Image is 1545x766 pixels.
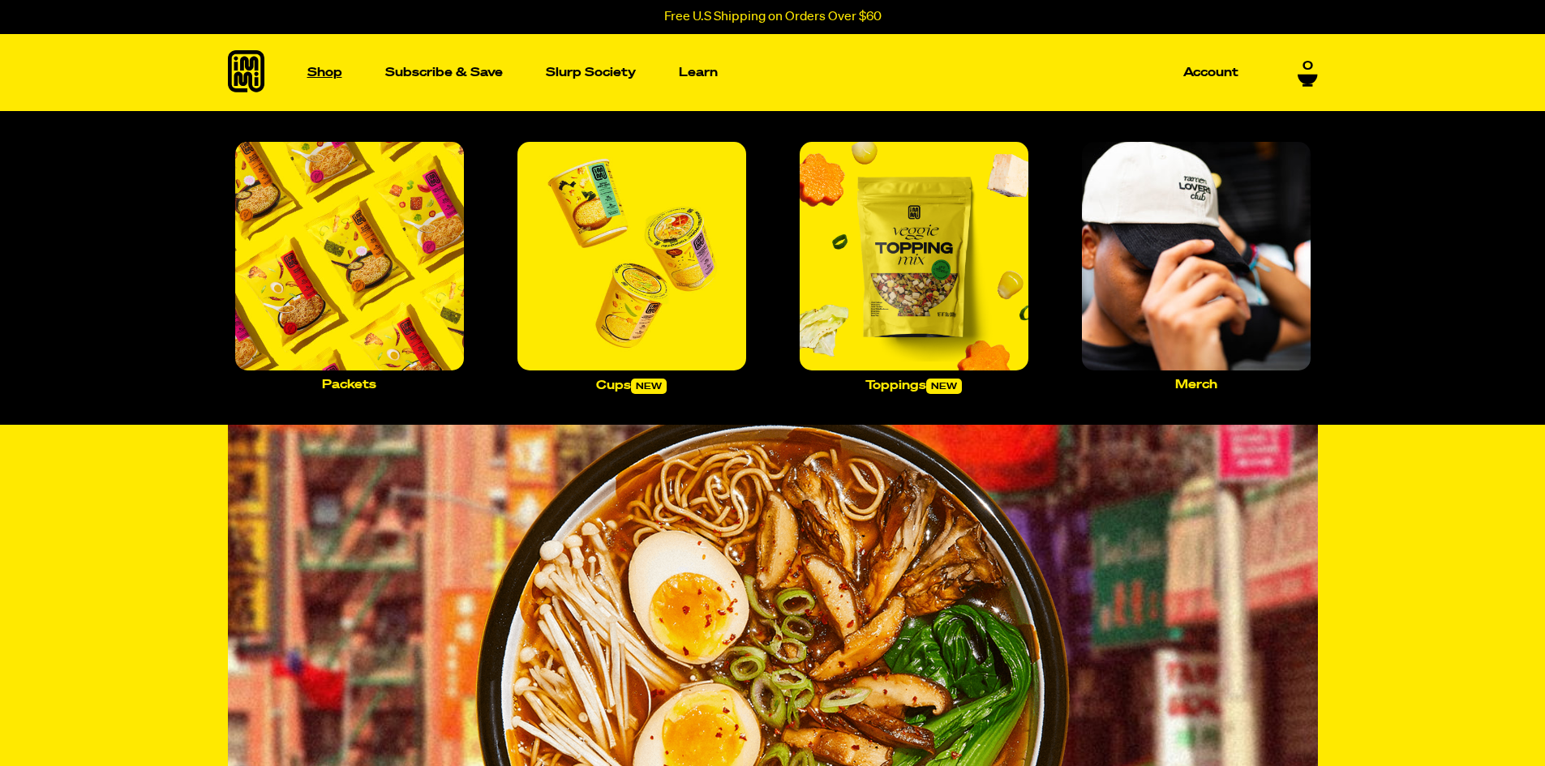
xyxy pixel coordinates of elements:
a: Learn [672,34,724,111]
a: 0 [1298,58,1318,86]
a: Merch [1075,135,1317,397]
img: toppings.png [800,142,1028,370]
a: Shop [301,34,349,111]
p: Slurp Society [546,66,636,79]
a: Cupsnew [511,135,753,400]
a: Subscribe & Save [379,60,509,85]
p: Merch [1175,379,1217,391]
p: Shop [307,66,342,79]
span: new [631,379,667,394]
p: Cups [596,379,667,394]
p: Account [1183,66,1238,79]
p: Free U.S Shipping on Orders Over $60 [664,10,882,24]
a: Slurp Society [539,60,642,85]
a: Packets [229,135,470,397]
p: Subscribe & Save [385,66,503,79]
p: Toppings [865,379,962,394]
nav: Main navigation [301,34,1245,111]
img: Cups_large.jpg [517,142,746,370]
img: Packets_large.jpg [235,142,464,370]
a: Account [1177,60,1245,85]
span: 0 [1303,58,1313,73]
p: Packets [322,379,376,391]
span: new [926,379,962,394]
a: Toppingsnew [793,135,1035,400]
p: Learn [679,66,718,79]
img: Merch_large.jpg [1082,142,1311,370]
